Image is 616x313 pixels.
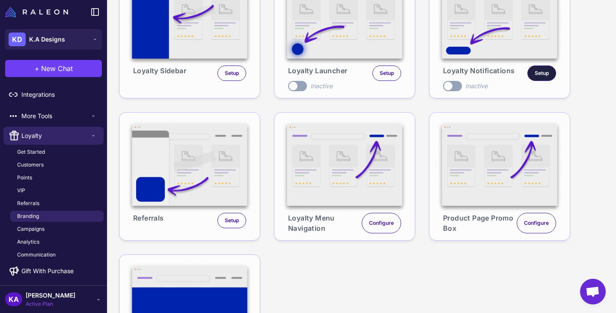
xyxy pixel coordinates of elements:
span: Customers [17,161,44,169]
div: KA [5,292,22,306]
span: Analytics [17,238,39,246]
span: [PERSON_NAME] [26,291,75,300]
span: Loyalty Notifications [443,66,515,81]
a: Points [10,172,104,183]
span: New Chat [41,63,73,74]
span: Loyalty [21,131,90,140]
span: Setup [380,69,394,77]
span: Setup [225,69,239,77]
span: Setup [535,69,549,77]
button: KDK.A Designs [5,29,102,50]
a: Raleon Logo [5,7,71,17]
div: Open chat [580,279,606,304]
span: + [35,63,39,74]
a: Analytics [10,236,104,247]
a: Integrations [3,86,104,104]
span: More Tools [21,111,90,121]
a: Campaigns [10,224,104,235]
span: Get Started [17,148,45,156]
span: Communication [17,251,56,259]
span: Campaigns [17,225,45,233]
img: Raleon Logo [5,7,68,17]
span: Points [17,174,32,182]
span: Loyalty Sidebar [133,66,186,81]
span: Loyalty Menu Navigation [288,213,362,233]
span: Configure [524,219,549,227]
div: Inactive [465,81,488,91]
button: +New Chat [5,60,102,77]
img: Referrals [126,119,253,212]
span: Gift With Purchase [21,266,74,276]
span: Integrations [21,90,97,99]
a: Get Started [10,146,104,158]
a: Communication [10,249,104,260]
span: Loyalty Launcher [288,66,347,81]
span: Referrals [17,200,39,207]
span: Product Page Promo Box [443,213,517,233]
span: VIP [17,187,25,194]
a: VIP [10,185,104,196]
span: Referrals [133,213,164,228]
span: K.A Designs [29,35,65,44]
span: Active Plan [26,300,75,308]
img: Loyalty Menu Navigation [281,119,408,212]
a: Customers [10,159,104,170]
span: Configure [369,219,394,227]
a: Gift With Purchase [3,262,104,280]
a: Referrals [10,198,104,209]
span: Setup [225,217,239,224]
a: Branding [10,211,104,222]
img: Product Page Promo Box [436,119,563,212]
div: Inactive [310,81,333,91]
div: KD [9,33,26,46]
span: Branding [17,212,39,220]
